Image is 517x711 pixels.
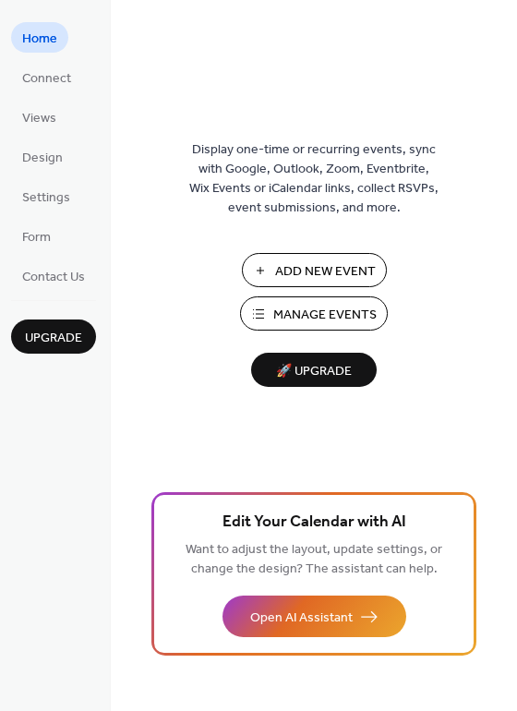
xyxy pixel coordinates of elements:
[11,62,82,92] a: Connect
[11,181,81,211] a: Settings
[11,141,74,172] a: Design
[222,510,406,536] span: Edit Your Calendar with AI
[22,188,70,208] span: Settings
[25,329,82,348] span: Upgrade
[240,296,388,331] button: Manage Events
[22,109,56,128] span: Views
[189,140,439,218] span: Display one-time or recurring events, sync with Google, Outlook, Zoom, Eventbrite, Wix Events or ...
[250,609,353,628] span: Open AI Assistant
[242,253,387,287] button: Add New Event
[22,268,85,287] span: Contact Us
[22,228,51,247] span: Form
[222,596,406,637] button: Open AI Assistant
[275,262,376,282] span: Add New Event
[11,102,67,132] a: Views
[22,149,63,168] span: Design
[11,221,62,251] a: Form
[22,69,71,89] span: Connect
[11,319,96,354] button: Upgrade
[11,260,96,291] a: Contact Us
[22,30,57,49] span: Home
[273,306,377,325] span: Manage Events
[186,537,442,582] span: Want to adjust the layout, update settings, or change the design? The assistant can help.
[262,359,366,384] span: 🚀 Upgrade
[251,353,377,387] button: 🚀 Upgrade
[11,22,68,53] a: Home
